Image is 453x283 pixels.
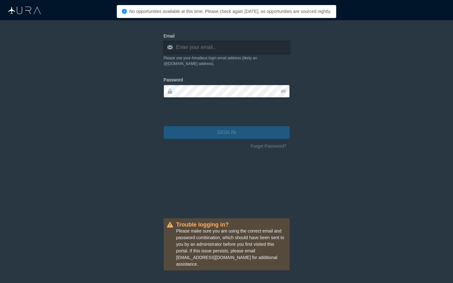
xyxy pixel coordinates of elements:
button: SIGN IN [164,126,290,139]
span: Email [164,33,175,38]
span: SIGN IN [217,129,236,136]
input: Enter your email.. [164,41,290,54]
div: Please use your Amadeus login email address (likely an @[DOMAIN_NAME] address). [164,55,290,67]
span: Password [164,77,183,82]
img: Aura Logo [8,7,41,14]
div: Please make sure you are using the correct email and password combination, which should have been... [164,218,290,270]
span: No opportunities available at this time. Please check again [DATE], as opportunities are sourced ... [129,9,331,14]
button: Forgot Password? [247,141,290,151]
h4: Trouble logging in? [176,221,286,228]
i: icon: info-circle [122,9,127,14]
span: Forgot Password? [251,143,286,150]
